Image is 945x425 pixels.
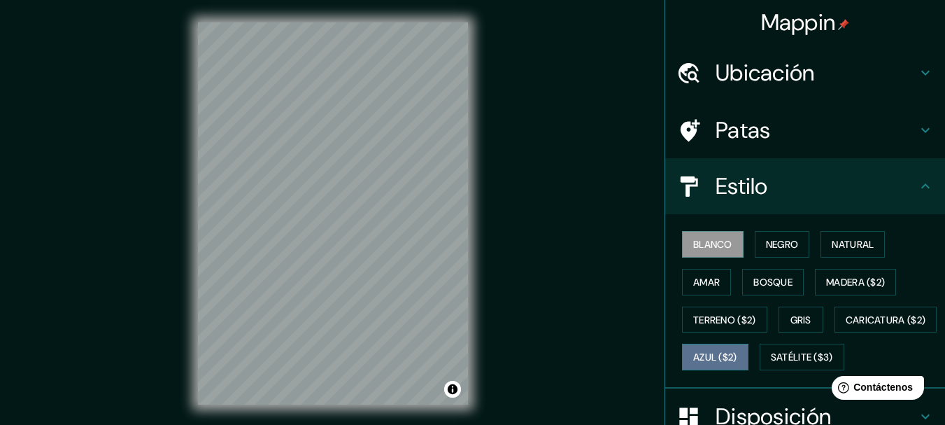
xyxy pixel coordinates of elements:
[716,116,771,145] font: Patas
[665,45,945,101] div: Ubicación
[826,276,885,288] font: Madera ($2)
[766,238,799,251] font: Negro
[665,158,945,214] div: Estilo
[760,344,844,370] button: Satélite ($3)
[742,269,804,295] button: Bosque
[693,351,737,364] font: Azul ($2)
[790,314,811,326] font: Gris
[693,238,732,251] font: Blanco
[198,22,468,405] canvas: Mapa
[761,8,836,37] font: Mappin
[779,307,823,333] button: Gris
[820,370,930,410] iframe: Lanzador de widgets de ayuda
[682,231,744,258] button: Blanco
[771,351,833,364] font: Satélite ($3)
[682,344,748,370] button: Azul ($2)
[716,58,815,88] font: Ubicación
[834,307,937,333] button: Caricatura ($2)
[846,314,926,326] font: Caricatura ($2)
[753,276,793,288] font: Bosque
[820,231,885,258] button: Natural
[693,276,720,288] font: Amar
[665,102,945,158] div: Patas
[832,238,874,251] font: Natural
[682,269,731,295] button: Amar
[838,19,849,30] img: pin-icon.png
[444,381,461,398] button: Activar o desactivar atribución
[755,231,810,258] button: Negro
[815,269,896,295] button: Madera ($2)
[716,172,768,201] font: Estilo
[693,314,756,326] font: Terreno ($2)
[682,307,767,333] button: Terreno ($2)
